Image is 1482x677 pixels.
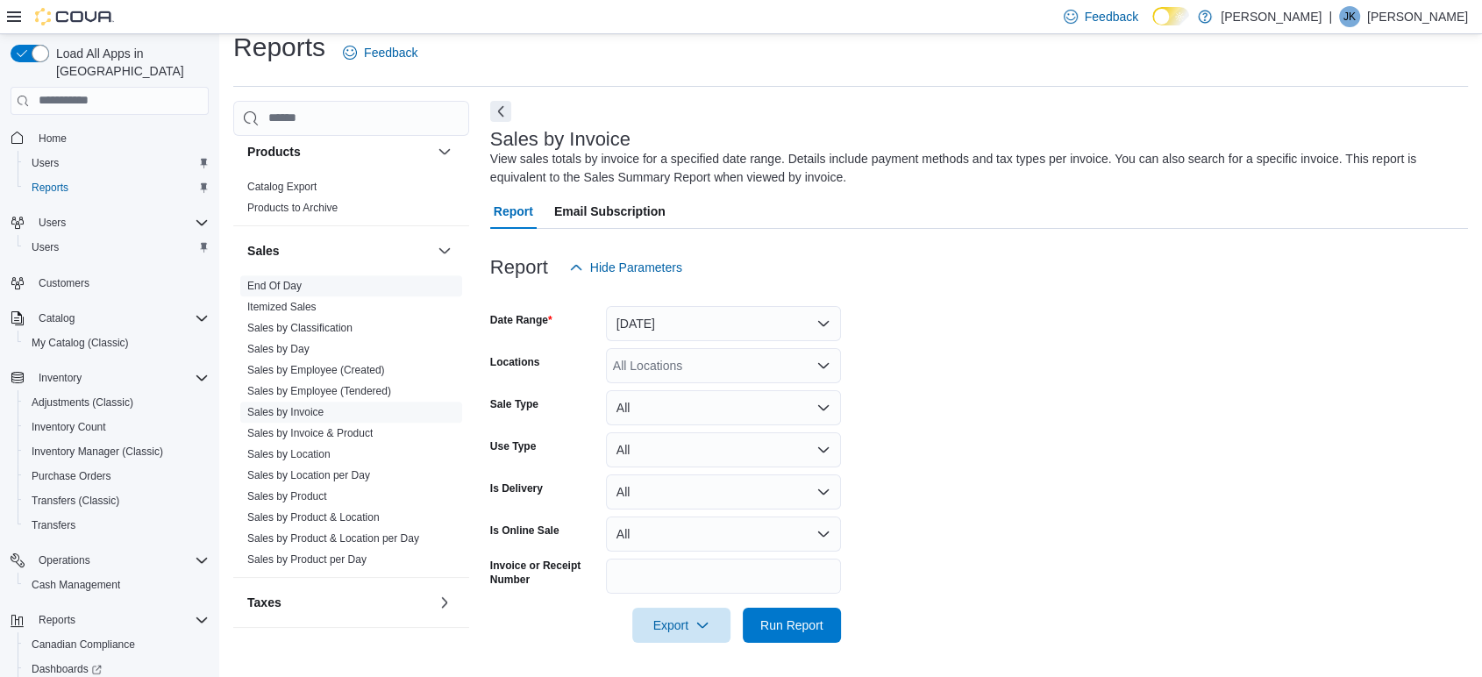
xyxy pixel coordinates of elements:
span: Products to Archive [247,201,338,215]
span: Canadian Compliance [32,638,135,652]
span: Sales by Day [247,342,310,356]
span: JK [1343,6,1356,27]
button: Home [4,125,216,151]
a: Products to Archive [247,202,338,214]
a: My Catalog (Classic) [25,332,136,353]
h3: Report [490,257,548,278]
a: Sales by Product [247,490,327,502]
a: Sales by Invoice & Product [247,427,373,439]
a: Sales by Day [247,343,310,355]
button: Catalog [4,306,216,331]
span: Canadian Compliance [25,634,209,655]
span: Purchase Orders [32,469,111,483]
label: Locations [490,355,540,369]
span: Inventory [32,367,209,388]
span: Operations [32,550,209,571]
button: Next [490,101,511,122]
button: Run Report [743,608,841,643]
span: Run Report [760,616,823,634]
a: Sales by Employee (Created) [247,364,385,376]
span: Operations [39,553,90,567]
button: Operations [32,550,97,571]
span: Transfers (Classic) [32,494,119,508]
span: Catalog [32,308,209,329]
a: Sales by Product per Day [247,553,367,566]
button: Sales [434,240,455,261]
label: Sale Type [490,397,538,411]
span: Transfers [32,518,75,532]
a: Transfers (Classic) [25,490,126,511]
a: Sales by Classification [247,322,353,334]
button: Reports [32,609,82,631]
span: Adjustments (Classic) [25,392,209,413]
a: Inventory Count [25,417,113,438]
span: Customers [32,272,209,294]
button: All [606,517,841,552]
a: Sales by Invoice [247,406,324,418]
a: Transfers [25,515,82,536]
button: All [606,474,841,510]
p: | [1329,6,1332,27]
a: Adjustments (Classic) [25,392,140,413]
button: Hide Parameters [562,250,689,285]
span: Sales by Invoice & Product [247,426,373,440]
span: Feedback [364,44,417,61]
span: Users [39,216,66,230]
a: Canadian Compliance [25,634,142,655]
span: Export [643,608,720,643]
span: Transfers (Classic) [25,490,209,511]
button: Users [4,210,216,235]
button: Cash Management [18,573,216,597]
button: All [606,432,841,467]
button: Adjustments (Classic) [18,390,216,415]
button: My Catalog (Classic) [18,331,216,355]
button: Products [434,141,455,162]
span: Sales by Product per Day [247,552,367,567]
span: Home [39,132,67,146]
button: Products [247,143,431,160]
span: Sales by Employee (Tendered) [247,384,391,398]
div: Products [233,176,469,225]
button: Transfers [18,513,216,538]
p: [PERSON_NAME] [1221,6,1322,27]
span: Catalog Export [247,180,317,194]
span: Hide Parameters [590,259,682,276]
a: End Of Day [247,280,302,292]
span: Itemized Sales [247,300,317,314]
button: Reports [18,175,216,200]
span: Feedback [1085,8,1138,25]
span: Sales by Invoice [247,405,324,419]
span: Inventory Count [32,420,106,434]
span: Inventory Count [25,417,209,438]
button: Customers [4,270,216,296]
button: Sales [247,242,431,260]
button: Taxes [247,594,431,611]
label: Date Range [490,313,552,327]
span: Users [32,240,59,254]
span: Adjustments (Classic) [32,396,133,410]
span: Reports [39,613,75,627]
span: Catalog [39,311,75,325]
a: Catalog Export [247,181,317,193]
a: Users [25,237,66,258]
span: Transfers [25,515,209,536]
h3: Sales [247,242,280,260]
span: My Catalog (Classic) [32,336,129,350]
div: Justin Keen [1339,6,1360,27]
span: Users [32,212,209,233]
span: Inventory Manager (Classic) [32,445,163,459]
button: Users [32,212,73,233]
input: Dark Mode [1152,7,1189,25]
span: Sales by Product [247,489,327,503]
span: Users [25,153,209,174]
button: All [606,390,841,425]
span: My Catalog (Classic) [25,332,209,353]
span: Users [32,156,59,170]
label: Is Delivery [490,481,543,495]
button: Inventory Manager (Classic) [18,439,216,464]
button: Reports [4,608,216,632]
button: Catalog [32,308,82,329]
button: Purchase Orders [18,464,216,488]
a: Home [32,128,74,149]
a: Reports [25,177,75,198]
